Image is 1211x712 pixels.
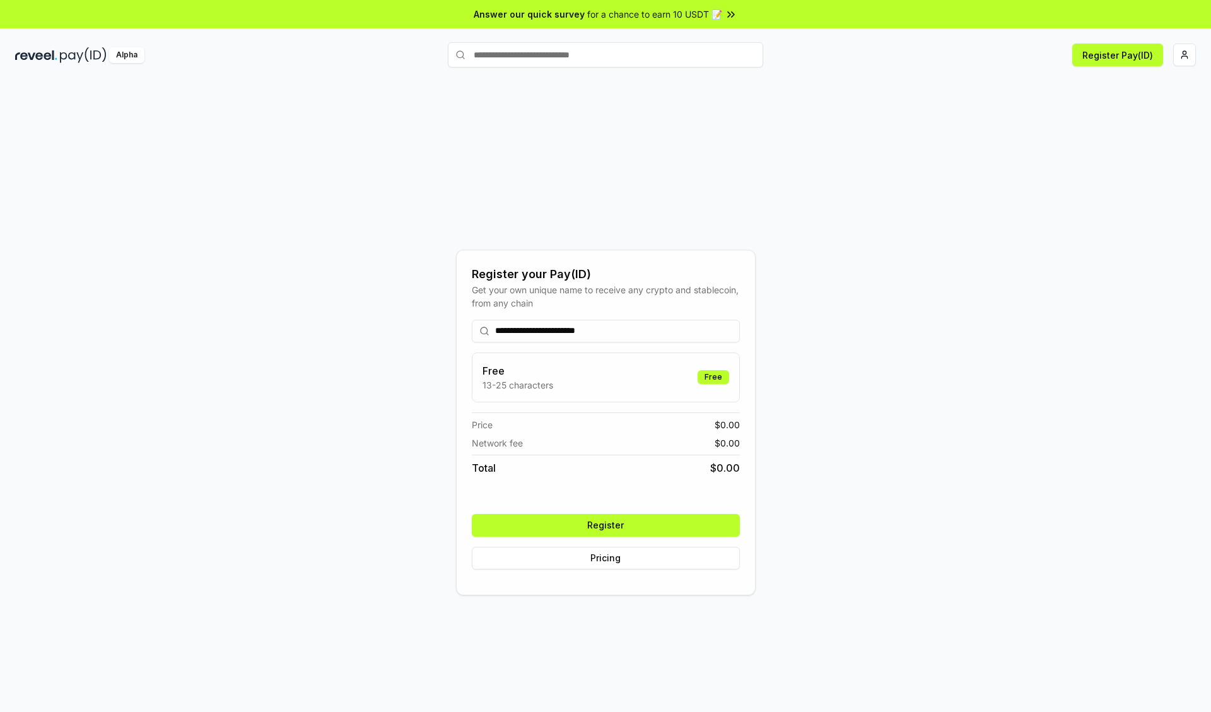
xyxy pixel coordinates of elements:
[472,418,493,431] span: Price
[710,460,740,476] span: $ 0.00
[109,47,144,63] div: Alpha
[15,47,57,63] img: reveel_dark
[472,547,740,569] button: Pricing
[715,436,740,450] span: $ 0.00
[474,8,585,21] span: Answer our quick survey
[472,266,740,283] div: Register your Pay(ID)
[587,8,722,21] span: for a chance to earn 10 USDT 📝
[472,283,740,310] div: Get your own unique name to receive any crypto and stablecoin, from any chain
[472,460,496,476] span: Total
[60,47,107,63] img: pay_id
[472,436,523,450] span: Network fee
[698,370,729,384] div: Free
[483,378,553,392] p: 13-25 characters
[1072,44,1163,66] button: Register Pay(ID)
[483,363,553,378] h3: Free
[715,418,740,431] span: $ 0.00
[472,514,740,537] button: Register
